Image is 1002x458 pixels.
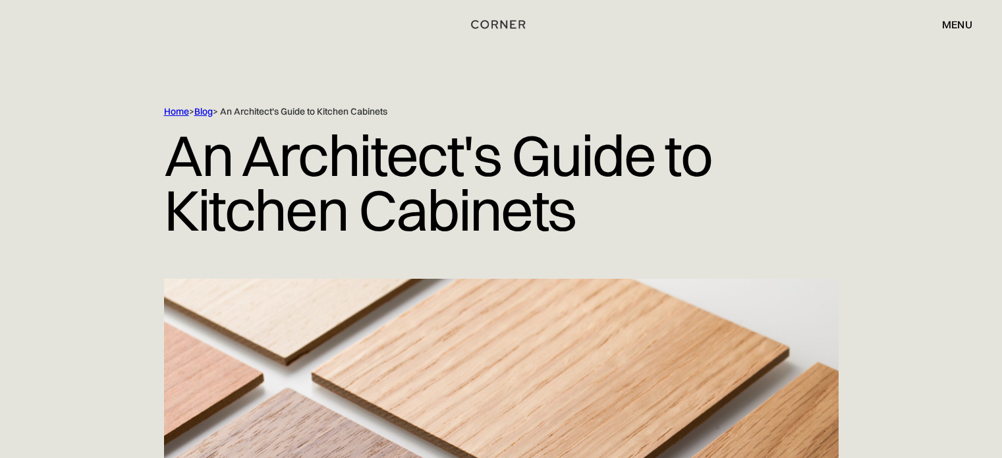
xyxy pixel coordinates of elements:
[942,19,972,30] div: menu
[164,118,839,247] h1: An Architect's Guide to Kitchen Cabinets
[929,13,972,36] div: menu
[164,105,783,118] div: > > An Architect's Guide to Kitchen Cabinets
[466,16,535,33] a: home
[194,105,213,117] a: Blog
[164,105,189,117] a: Home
